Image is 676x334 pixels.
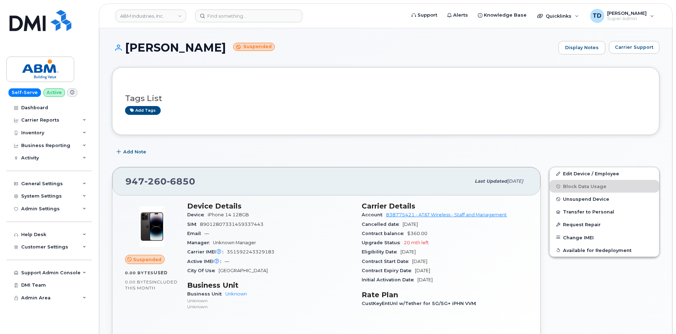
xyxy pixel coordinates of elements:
[208,212,249,217] span: iPhone 14 128GB
[187,259,225,264] span: Active IMEI
[407,231,427,236] span: $360.00
[550,193,659,205] button: Unsuspend Device
[404,240,429,245] span: 20 mth left
[362,249,401,254] span: Eligibility Date
[362,291,528,299] h3: Rate Plan
[615,44,653,51] span: Carrier Support
[131,205,173,248] img: image20231002-3703462-njx0qo.jpeg
[204,231,209,236] span: —
[123,148,146,155] span: Add Note
[550,231,659,244] button: Change IMEI
[187,249,227,254] span: Carrier IMEI
[550,167,659,180] a: Edit Device / Employee
[558,41,605,54] a: Display Notes
[362,231,407,236] span: Contract balance
[167,176,195,187] span: 6850
[550,180,659,193] button: Block Data Usage
[401,249,416,254] span: [DATE]
[362,222,403,227] span: Cancelled date
[403,222,418,227] span: [DATE]
[133,256,161,263] span: Suspended
[417,277,433,282] span: [DATE]
[187,231,204,236] span: Email
[125,176,195,187] span: 947
[225,291,247,297] a: Unknown
[200,222,263,227] span: 89012807331459337443
[187,304,353,310] p: Unknown
[227,249,274,254] span: 351592243329183
[362,268,415,273] span: Contract Expiry Date
[154,270,168,275] span: used
[386,212,507,217] a: 838775421 - AT&T Wireless - Staff and Management
[362,301,480,306] span: CustKeyEntUnl w/Tether for 5G/5G+ iPHN VVM
[563,247,631,253] span: Available for Redeployment
[362,212,386,217] span: Account
[475,178,507,184] span: Last updated
[187,212,208,217] span: Device
[125,106,161,115] a: Add tags
[187,281,353,289] h3: Business Unit
[362,202,528,210] h3: Carrier Details
[609,41,659,54] button: Carrier Support
[125,280,152,285] span: 0.00 Bytes
[233,43,275,51] small: Suspended
[412,259,427,264] span: [DATE]
[362,277,417,282] span: Initial Activation Date
[550,244,659,257] button: Available for Redeployment
[415,268,430,273] span: [DATE]
[362,240,404,245] span: Upgrade Status
[563,197,609,202] span: Unsuspend Device
[187,222,200,227] span: SIM
[187,202,353,210] h3: Device Details
[144,176,167,187] span: 260
[219,268,268,273] span: [GEOGRAPHIC_DATA]
[550,218,659,231] button: Request Repair
[125,94,646,103] h3: Tags List
[213,240,256,245] span: Unknown Manager
[112,41,555,54] h1: [PERSON_NAME]
[112,146,152,158] button: Add Note
[507,178,523,184] span: [DATE]
[550,205,659,218] button: Transfer to Personal
[187,268,219,273] span: City Of Use
[187,240,213,245] span: Manager
[187,298,353,304] p: Unknown
[225,259,229,264] span: —
[362,259,412,264] span: Contract Start Date
[187,291,225,297] span: Business Unit
[125,270,154,275] span: 0.00 Bytes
